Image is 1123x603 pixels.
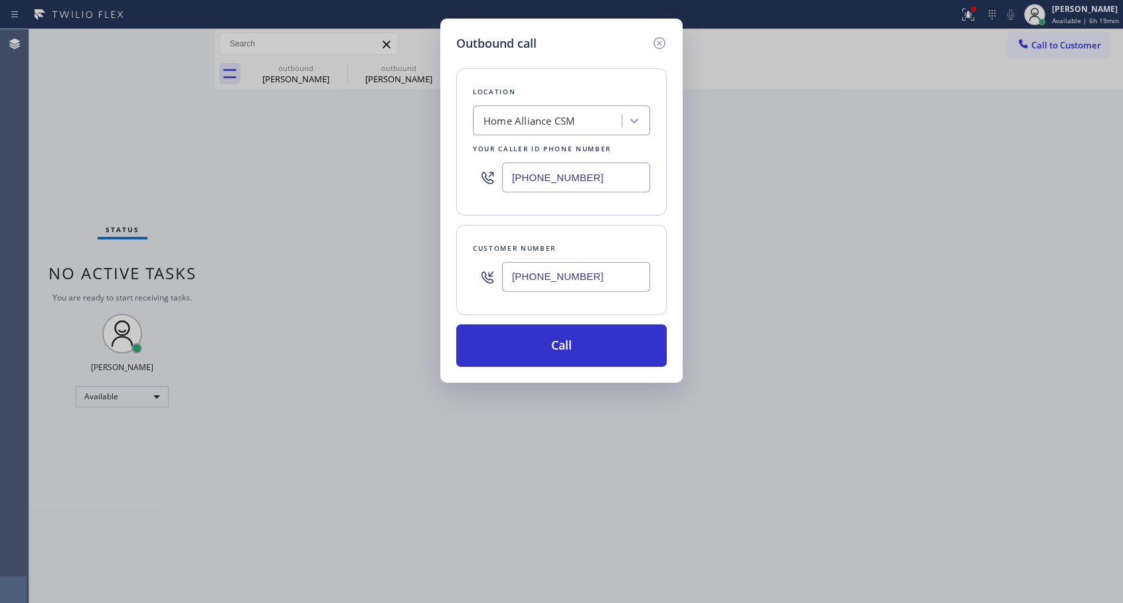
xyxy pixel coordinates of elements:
h5: Outbound call [456,34,537,52]
div: Your caller id phone number [473,142,650,156]
div: Location [473,85,650,99]
button: Call [456,324,667,367]
div: Customer number [473,241,650,255]
input: (123) 456-7890 [502,163,650,192]
div: Home Alliance CSM [483,113,575,129]
input: (123) 456-7890 [502,262,650,292]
